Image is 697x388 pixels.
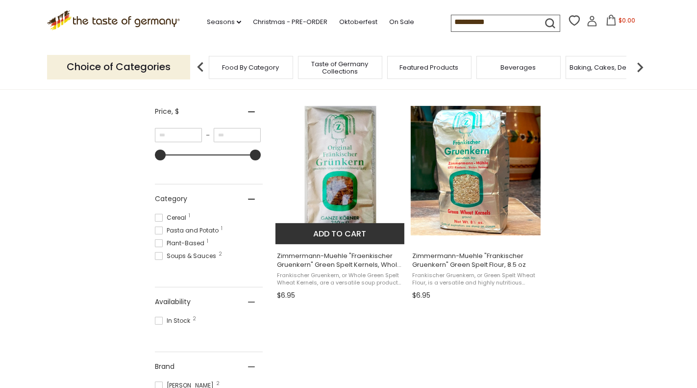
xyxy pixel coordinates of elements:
[411,106,541,236] img: Zimmermann-Muehle "Frankischer Gruenkern" Green Spelt Flour, 8.5 oz
[619,16,635,25] span: $0.00
[411,97,541,303] a: Zimmermann-Muehle
[277,290,295,301] span: $6.95
[570,64,646,71] a: Baking, Cakes, Desserts
[207,17,241,27] a: Seasons
[223,64,279,71] a: Food By Category
[155,128,202,142] input: Minimum value
[275,97,405,303] a: Zimmermann-Muehle
[155,252,219,260] span: Soups & Sauces
[277,272,404,287] span: Frankischer Gruenkern, or Whole Green Spelt Wheat Kernels, are a versatile soup product with a hi...
[214,128,261,142] input: Maximum value
[301,60,379,75] a: Taste of Germany Collections
[155,226,222,235] span: Pasta and Potato
[172,106,179,116] span: , $
[630,57,650,77] img: next arrow
[202,131,214,140] span: –
[47,55,190,79] p: Choice of Categories
[400,64,459,71] a: Featured Products
[189,213,190,218] span: 1
[501,64,536,71] a: Beverages
[207,239,208,244] span: 1
[412,290,430,301] span: $6.95
[389,17,414,27] a: On Sale
[155,316,193,325] span: In Stock
[221,226,223,231] span: 1
[275,223,404,244] button: Add to cart
[155,194,187,204] span: Category
[412,272,539,287] span: Frankischer Gruenkern, or Green Spelt Wheat Flour, is a versatile and highly nutritious cereal th...
[339,17,377,27] a: Oktoberfest
[599,15,641,29] button: $0.00
[155,362,174,372] span: Brand
[412,252,539,269] span: Zimmermann-Muehle "Frankischer Gruenkern" Green Spelt Flour, 8.5 oz
[216,381,220,386] span: 2
[277,252,404,269] span: Zimmermann-Muehle "Fraenkischer Gruenkern" Green Spelt Kernels, Whole, 8.8 oz
[219,252,222,257] span: 2
[275,106,405,236] img: Zimmermann-Muehle "Fraenkischer Gruenkern" Green Spelt Kernels, Whole, 8.8 oz
[193,316,196,321] span: 2
[155,213,189,222] span: Cereal
[253,17,327,27] a: Christmas - PRE-ORDER
[155,106,179,117] span: Price
[155,297,191,307] span: Availability
[155,239,207,248] span: Plant-Based
[191,57,210,77] img: previous arrow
